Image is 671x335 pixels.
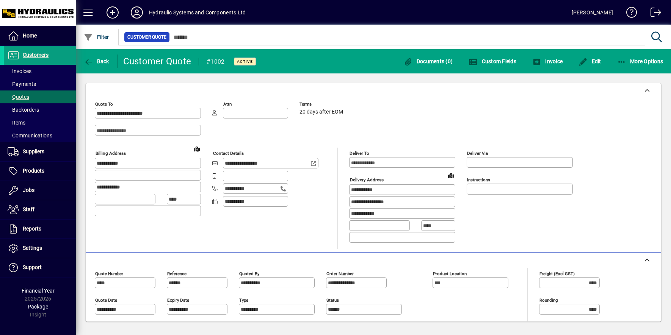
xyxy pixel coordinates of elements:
button: Profile [125,6,149,19]
span: Terms [299,102,345,107]
mat-label: Deliver via [467,151,488,156]
span: Suppliers [23,148,44,154]
button: Add [100,6,125,19]
a: Reports [4,220,76,238]
button: Invoice [530,55,564,68]
div: Customer Quote [123,55,191,67]
mat-label: Order number [326,271,354,276]
a: Settings [4,239,76,258]
mat-label: Rounding [539,297,558,302]
mat-label: Product location [433,271,467,276]
button: More Options [615,55,665,68]
div: #1002 [207,56,224,68]
span: Support [23,264,42,270]
a: Products [4,162,76,181]
mat-label: Expiry date [167,297,189,302]
span: Package [28,304,48,310]
span: Custom Fields [469,58,516,64]
span: Settings [23,245,42,251]
mat-label: Attn [223,101,232,107]
span: Invoice [532,58,563,64]
span: Home [23,33,37,39]
span: Staff [23,206,34,212]
a: Payments [4,78,76,90]
a: View on map [445,169,457,181]
span: Quotes [8,94,29,100]
span: Customer Quote [127,33,166,41]
span: Edit [579,58,601,64]
a: Communications [4,129,76,142]
span: Payments [8,81,36,87]
span: Financial Year [22,288,55,294]
span: Jobs [23,187,34,193]
span: Active [237,59,253,64]
span: Invoices [8,68,31,74]
mat-label: Type [239,297,248,302]
a: Suppliers [4,142,76,161]
mat-label: Status [326,297,339,302]
button: Edit [577,55,603,68]
span: More Options [617,58,663,64]
mat-label: Deliver To [350,151,369,156]
span: Backorders [8,107,39,113]
a: Home [4,26,76,45]
mat-label: Freight (excl GST) [539,271,575,276]
a: Support [4,258,76,277]
div: [PERSON_NAME] [572,6,613,19]
button: Custom Fields [467,55,518,68]
a: View on map [191,143,203,155]
a: Logout [645,2,662,26]
div: Hydraulic Systems and Components Ltd [149,6,246,19]
mat-label: Reference [167,271,187,276]
span: Communications [8,132,52,139]
a: Jobs [4,181,76,200]
mat-label: Quote number [95,271,123,276]
a: Backorders [4,103,76,116]
button: Filter [82,30,111,44]
mat-label: Quoted by [239,271,259,276]
span: Customers [23,52,49,58]
span: Back [84,58,109,64]
span: Reports [23,226,41,232]
span: Items [8,120,25,126]
span: Documents (0) [403,58,453,64]
a: Items [4,116,76,129]
mat-label: Instructions [467,177,490,182]
span: 20 days after EOM [299,109,343,115]
span: Filter [84,34,109,40]
a: Invoices [4,65,76,78]
button: Back [82,55,111,68]
mat-label: Quote date [95,297,117,302]
button: Documents (0) [401,55,455,68]
a: Knowledge Base [621,2,637,26]
a: Quotes [4,90,76,103]
span: Products [23,168,44,174]
mat-label: Quote To [95,101,113,107]
a: Staff [4,200,76,219]
app-page-header-button: Back [76,55,118,68]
